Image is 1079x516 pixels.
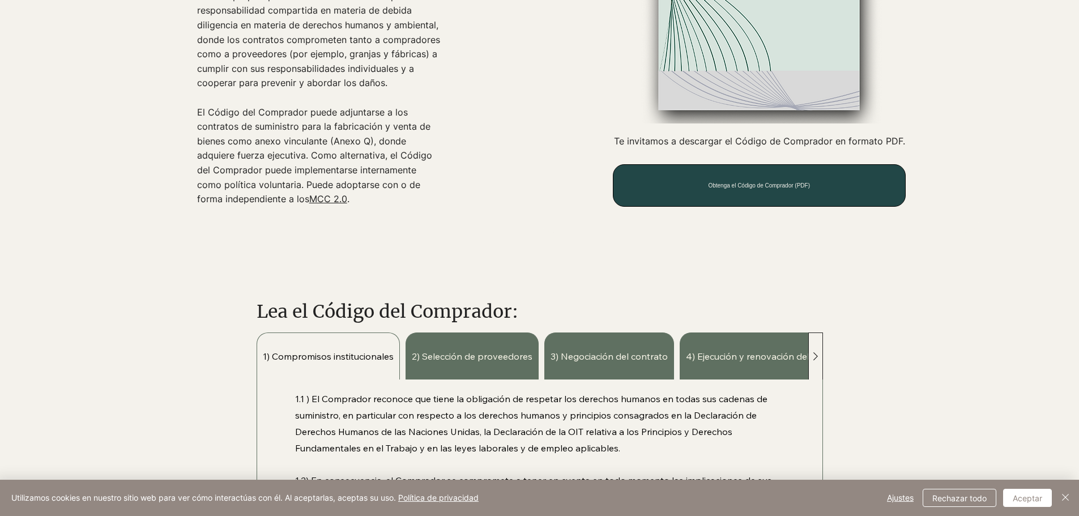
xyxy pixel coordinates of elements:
[551,351,668,362] font: 3) Negociación del contrato
[295,393,767,453] font: 1.1 ) El Comprador reconoce que tiene la obligación de respetar los derechos humanos en todas sus...
[257,300,518,323] font: Lea el Código del Comprador:
[1003,489,1052,507] button: Aceptar
[932,493,987,503] font: Rechazar todo
[11,493,396,502] font: Utilizamos cookies en nuestro sitio web para ver cómo interactúas con él. Al aceptarlas, aceptas ...
[1059,491,1072,504] img: Cerca
[263,351,394,362] font: 1) Compromisos institucionales
[614,135,905,147] font: Te invitamos a descargar el Código de Comprador en formato PDF.
[708,182,810,189] font: Obtenga el Código de Comprador (PDF)
[686,351,848,362] font: 4) Ejecución y renovación del contrato
[1013,493,1042,503] font: Aceptar
[347,193,349,204] font: .
[197,106,432,205] font: El Código del Comprador puede adjuntarse a los contratos de suministro para la fabricación y vent...
[1059,489,1072,507] button: Cerca
[412,351,532,362] font: 2) Selección de proveedores
[887,493,914,502] font: Ajustes
[398,493,479,502] font: Política de privacidad
[887,489,914,506] span: Ajustes
[923,489,996,507] button: Rechazar todo
[295,475,772,502] font: 1.2) En consecuencia, el Comprador se compromete a tener en cuenta en todo momento las implicacio...
[613,164,906,207] a: Obtenga el Código de Comprador (PDF)
[309,193,347,204] a: MCC 2.0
